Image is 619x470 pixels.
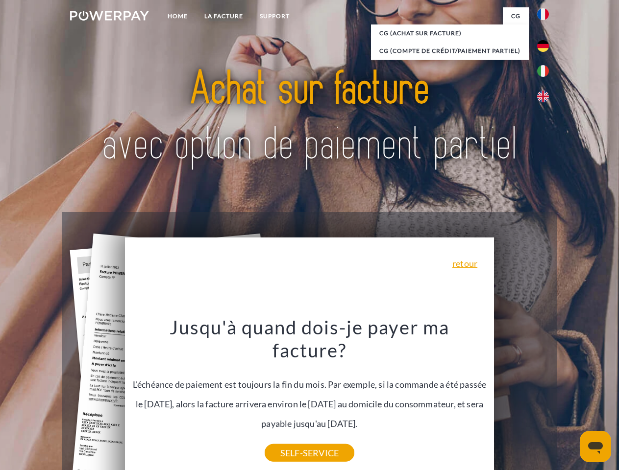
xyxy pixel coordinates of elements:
[131,315,489,362] h3: Jusqu'à quand dois-je payer ma facture?
[196,7,251,25] a: LA FACTURE
[503,7,529,25] a: CG
[537,65,549,77] img: it
[265,444,354,462] a: SELF-SERVICE
[131,315,489,453] div: L'échéance de paiement est toujours la fin du mois. Par exemple, si la commande a été passée le [...
[251,7,298,25] a: Support
[70,11,149,21] img: logo-powerpay-white.svg
[537,8,549,20] img: fr
[580,431,611,462] iframe: Bouton de lancement de la fenêtre de messagerie
[452,259,477,268] a: retour
[537,40,549,52] img: de
[94,47,525,188] img: title-powerpay_fr.svg
[371,42,529,60] a: CG (Compte de crédit/paiement partiel)
[159,7,196,25] a: Home
[537,91,549,102] img: en
[371,24,529,42] a: CG (achat sur facture)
